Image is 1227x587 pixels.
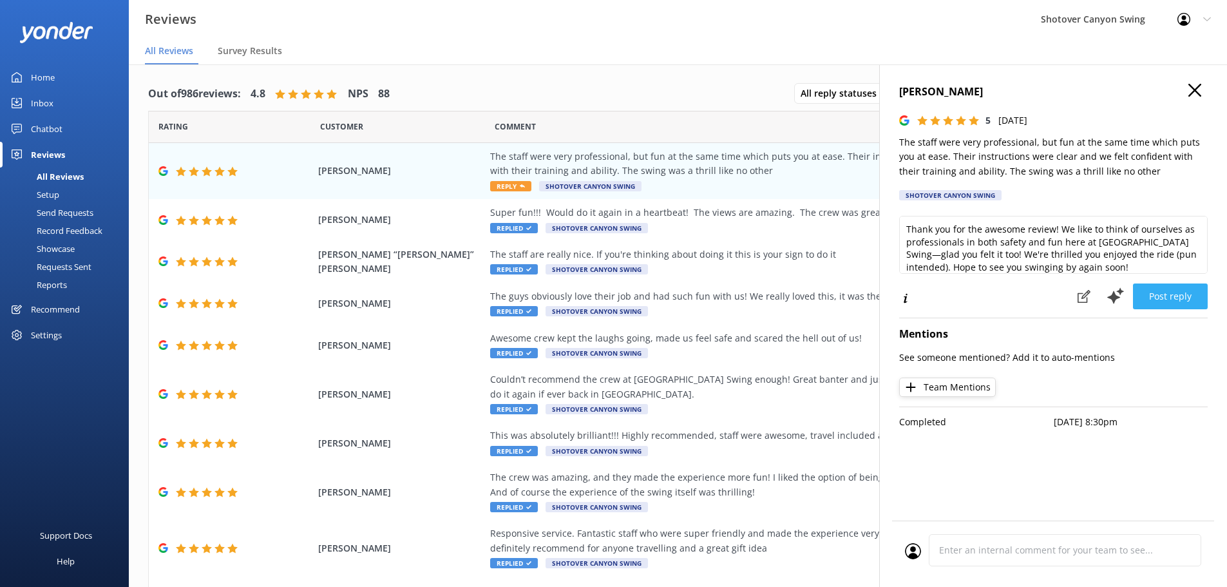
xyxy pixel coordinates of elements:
span: [PERSON_NAME] “[PERSON_NAME]” [PERSON_NAME] [318,247,484,276]
span: [PERSON_NAME] [318,541,484,555]
div: Inbox [31,90,53,116]
span: [PERSON_NAME] [318,436,484,450]
div: Requests Sent [8,258,91,276]
a: Record Feedback [8,222,129,240]
div: Responsive service. Fantastic staff who were super friendly and made the experience very enjoyabl... [490,526,1076,555]
a: Setup [8,186,129,204]
span: Replied [490,558,538,568]
img: user_profile.svg [905,543,921,559]
div: Super fun!!! Would do it again in a heartbeat! The views are amazing. The crew was great! [490,206,1076,220]
span: Shotover Canyon Swing [546,502,648,512]
span: Reply [490,181,531,191]
span: Replied [490,306,538,316]
div: Setup [8,186,59,204]
div: Couldn’t recommend the crew at [GEOGRAPHIC_DATA] Swing enough! Great banter and just a lot of fun... [490,372,1076,401]
p: See someone mentioned? Add it to auto-mentions [899,351,1208,365]
img: yonder-white-logo.png [19,22,93,43]
span: Shotover Canyon Swing [546,223,648,233]
div: The staff are really nice. If you're thinking about doing it this is your sign to do it [490,247,1076,262]
a: Send Requests [8,204,129,222]
h3: Reviews [145,9,196,30]
div: Settings [31,322,62,348]
span: Replied [490,223,538,233]
div: Record Feedback [8,222,102,240]
span: 5 [985,114,991,126]
h4: Mentions [899,326,1208,343]
a: Showcase [8,240,129,258]
span: Shotover Canyon Swing [546,264,648,274]
span: Survey Results [218,44,282,57]
span: [PERSON_NAME] [318,164,484,178]
span: Date [158,120,188,133]
div: The crew was amazing, and they made the experience more fun! I liked the option of being able to ... [490,470,1076,499]
span: [PERSON_NAME] [318,485,484,499]
span: All Reviews [145,44,193,57]
div: Showcase [8,240,75,258]
a: Reports [8,276,129,294]
div: All Reviews [8,168,84,186]
span: Date [320,120,363,133]
span: Question [495,120,536,133]
button: Post reply [1133,284,1208,309]
span: [PERSON_NAME] [318,296,484,311]
span: [PERSON_NAME] [318,213,484,227]
span: All reply statuses [801,86,884,101]
div: The staff were very professional, but fun at the same time which puts you at ease. Their instruct... [490,149,1076,178]
div: Chatbot [31,116,62,142]
span: Shotover Canyon Swing [539,181,642,191]
div: Support Docs [40,523,92,548]
div: The guys obviously love their job and had such fun with us! We really loved this, it was the best... [490,289,1076,303]
div: Reviews [31,142,65,168]
div: This was absolutely brilliant!!! Highly recommended, staff were awesome, travel included and a mi... [490,428,1076,443]
span: [PERSON_NAME] [318,338,484,352]
textarea: Thank you for the awesome review! We like to think of ourselves as professionals in both safety a... [899,216,1208,274]
a: All Reviews [8,168,129,186]
span: Replied [490,502,538,512]
div: Help [57,548,75,574]
span: Replied [490,446,538,456]
h4: 4.8 [251,86,265,102]
div: Shotover Canyon Swing [899,190,1002,200]
span: Replied [490,404,538,414]
p: [DATE] 8:30pm [1054,415,1208,429]
p: [DATE] [998,113,1027,128]
a: Requests Sent [8,258,129,276]
span: Shotover Canyon Swing [546,558,648,568]
div: Awesome crew kept the laughs going, made us feel safe and scared the hell out of us! [490,331,1076,345]
h4: 88 [378,86,390,102]
h4: Out of 986 reviews: [148,86,241,102]
div: Recommend [31,296,80,322]
h4: NPS [348,86,368,102]
div: Reports [8,276,67,294]
h4: [PERSON_NAME] [899,84,1208,101]
p: The staff were very professional, but fun at the same time which puts you at ease. Their instruct... [899,135,1208,178]
span: Shotover Canyon Swing [546,306,648,316]
span: Shotover Canyon Swing [546,348,648,358]
div: Send Requests [8,204,93,222]
span: Replied [490,348,538,358]
span: Shotover Canyon Swing [546,404,648,414]
span: Shotover Canyon Swing [546,446,648,456]
span: [PERSON_NAME] [318,387,484,401]
p: Completed [899,415,1054,429]
span: Replied [490,264,538,274]
div: Home [31,64,55,90]
button: Team Mentions [899,378,996,397]
button: Close [1188,84,1201,98]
